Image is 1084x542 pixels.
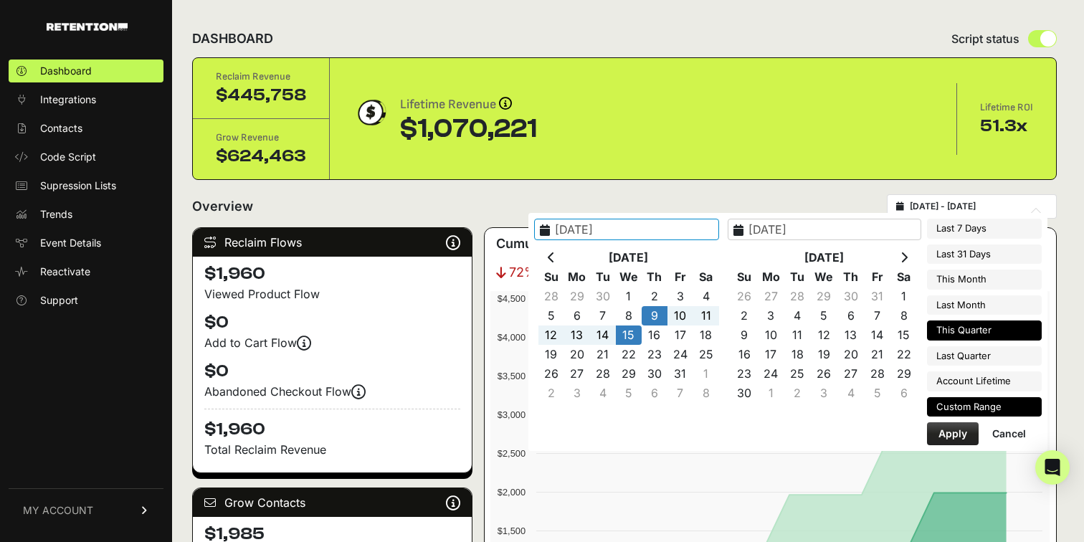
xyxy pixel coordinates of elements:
[927,219,1042,239] li: Last 7 Days
[811,267,837,287] th: We
[951,30,1019,47] span: Script status
[758,267,784,287] th: Mo
[642,345,667,364] td: 23
[890,306,917,325] td: 8
[564,384,590,403] td: 3
[616,267,642,287] th: We
[590,345,616,364] td: 21
[23,503,93,518] span: MY ACCOUNT
[204,311,460,334] h4: $0
[496,234,627,254] h3: Cumulative Revenue
[564,248,693,267] th: [DATE]
[498,371,526,381] text: $3,500
[216,70,306,84] div: Reclaim Revenue
[927,244,1042,265] li: Last 31 Days
[667,384,693,403] td: 7
[216,84,306,107] div: $445,758
[811,384,837,403] td: 3
[890,287,917,306] td: 1
[927,422,979,445] button: Apply
[40,64,92,78] span: Dashboard
[667,287,693,306] td: 3
[927,270,1042,290] li: This Month
[981,422,1037,445] button: Cancel
[837,345,864,364] td: 20
[590,325,616,345] td: 14
[204,383,460,400] div: Abandoned Checkout Flow
[864,267,890,287] th: Fr
[192,29,273,49] h2: DASHBOARD
[693,267,719,287] th: Sa
[400,95,537,115] div: Lifetime Revenue
[758,287,784,306] td: 27
[837,267,864,287] th: Th
[590,364,616,384] td: 28
[731,325,758,345] td: 9
[40,265,90,279] span: Reactivate
[193,488,472,517] div: Grow Contacts
[616,325,642,345] td: 15
[811,345,837,364] td: 19
[538,325,564,345] td: 12
[837,287,864,306] td: 30
[40,236,101,250] span: Event Details
[616,364,642,384] td: 29
[642,325,667,345] td: 16
[538,345,564,364] td: 19
[204,334,460,351] div: Add to Cart Flow
[693,306,719,325] td: 11
[616,384,642,403] td: 5
[9,289,163,312] a: Support
[351,391,366,392] i: Events are firing, and revenue is coming soon! Reclaim revenue is updated nightly.
[204,409,460,441] h4: $1,960
[758,325,784,345] td: 10
[9,232,163,255] a: Event Details
[667,267,693,287] th: Fr
[864,364,890,384] td: 28
[864,345,890,364] td: 21
[890,267,917,287] th: Sa
[731,345,758,364] td: 16
[731,267,758,287] th: Su
[731,364,758,384] td: 23
[731,287,758,306] td: 26
[564,267,590,287] th: Mo
[590,287,616,306] td: 30
[667,345,693,364] td: 24
[784,267,811,287] th: Tu
[693,345,719,364] td: 25
[642,306,667,325] td: 9
[204,285,460,303] div: Viewed Product Flow
[9,88,163,111] a: Integrations
[667,306,693,325] td: 10
[890,364,917,384] td: 29
[498,293,526,304] text: $4,500
[193,228,472,257] div: Reclaim Flows
[642,267,667,287] th: Th
[731,306,758,325] td: 2
[40,150,96,164] span: Code Script
[564,306,590,325] td: 6
[538,267,564,287] th: Su
[40,92,96,107] span: Integrations
[204,262,460,285] h4: $1,960
[353,95,389,130] img: dollar-coin-05c43ed7efb7bc0c12610022525b4bbbb207c7efeef5aecc26f025e68dcafac9.png
[642,364,667,384] td: 30
[9,146,163,168] a: Code Script
[192,196,253,217] h2: Overview
[9,488,163,532] a: MY ACCOUNT
[927,397,1042,417] li: Custom Range
[693,325,719,345] td: 18
[890,345,917,364] td: 22
[811,306,837,325] td: 5
[811,325,837,345] td: 12
[616,287,642,306] td: 1
[9,260,163,283] a: Reactivate
[667,325,693,345] td: 17
[40,207,72,222] span: Trends
[498,409,526,420] text: $3,000
[538,306,564,325] td: 5
[784,325,811,345] td: 11
[927,346,1042,366] li: Last Quarter
[216,145,306,168] div: $624,463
